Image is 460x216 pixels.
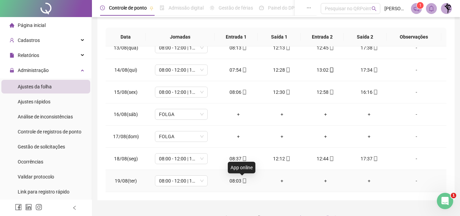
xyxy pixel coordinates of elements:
th: Observações [387,28,441,46]
span: [PERSON_NAME] [384,5,407,12]
span: Gestão de solicitações [18,144,65,149]
span: 08:00 - 12:00 | 12:30 - 17:30 [159,65,204,75]
span: Ajustes rápidos [18,99,50,104]
span: mobile [329,156,334,161]
div: - [396,88,437,96]
span: mobile [241,68,247,72]
iframe: Intercom live chat [437,193,453,209]
div: 12:30 [266,88,298,96]
span: mobile [329,45,334,50]
div: - [396,177,437,185]
span: mobile [329,68,334,72]
th: Saída 2 [344,28,386,46]
span: pushpin [149,6,154,10]
div: + [309,177,342,185]
span: mobile [372,156,378,161]
span: Controle de registros de ponto [18,129,81,134]
div: 12:58 [309,88,342,96]
span: 13/08(qua) [114,45,138,51]
div: 13:02 [309,66,342,74]
span: mobile [329,90,334,95]
span: Relatórios [18,53,39,58]
span: Página inicial [18,23,46,28]
th: Data [106,28,146,46]
div: 17:38 [353,44,385,52]
div: - [396,66,437,74]
span: search [371,6,377,11]
span: file [10,53,14,58]
div: + [353,177,385,185]
span: home [10,23,14,28]
div: 12:12 [266,155,298,162]
div: + [266,111,298,118]
div: - [396,155,437,162]
span: Ocorrências [18,159,43,164]
span: mobile [285,156,290,161]
span: sun [210,5,215,10]
span: lock [10,68,14,73]
div: 16:16 [353,88,385,96]
div: App online [228,162,255,173]
div: + [222,133,255,140]
div: + [309,111,342,118]
th: Jornadas [146,28,215,46]
span: Painel do DP [268,5,295,11]
div: 08:37 [222,155,255,162]
div: 08:06 [222,88,255,96]
div: - [396,111,437,118]
span: mobile [241,45,247,50]
div: + [266,177,298,185]
span: 18/08(seg) [114,156,138,161]
span: mobile [285,90,290,95]
div: 12:13 [266,44,298,52]
div: 17:34 [353,66,385,74]
span: mobile [241,156,247,161]
div: - [396,44,437,52]
span: left [72,205,77,210]
span: 08:00 - 12:00 | 12:30 - 17:30 [159,43,204,53]
span: Gestão de férias [219,5,253,11]
span: Observações [392,33,436,41]
span: Análise de inconsistências [18,114,73,119]
span: mobile [372,45,378,50]
span: 08:00 - 12:00 | 12:30 - 16:30 [159,87,204,97]
div: 08:13 [222,44,255,52]
span: Cadastros [18,38,40,43]
div: 12:45 [309,44,342,52]
span: Administração [18,68,49,73]
span: mobile [372,90,378,95]
span: FOLGA [159,131,204,142]
span: linkedin [25,204,32,211]
div: 17:37 [353,155,385,162]
span: 08:00 - 12:00 | 12:30 - 17:30 [159,176,204,186]
th: Saída 1 [258,28,301,46]
span: notification [413,5,419,12]
div: 08:03 [222,177,255,185]
div: + [309,133,342,140]
div: 12:28 [266,66,298,74]
span: 17/08(dom) [113,134,139,139]
span: dashboard [259,5,264,10]
span: facebook [15,204,22,211]
span: Ajustes da folha [18,84,52,89]
span: file-done [160,5,164,10]
span: mobile [372,68,378,72]
sup: 1 [417,2,424,9]
div: + [266,133,298,140]
th: Entrada 1 [215,28,258,46]
div: 07:54 [222,66,255,74]
div: + [222,111,255,118]
span: 15/08(sex) [114,89,138,95]
span: 14/08(qui) [114,67,137,73]
span: clock-circle [100,5,105,10]
span: 19/08(ter) [115,178,137,184]
span: mobile [285,68,290,72]
span: mobile [241,178,247,183]
span: bell [428,5,434,12]
span: ellipsis [306,5,311,10]
span: 1 [451,193,456,198]
span: Admissão digital [169,5,204,11]
span: Controle de ponto [109,5,147,11]
span: FOLGA [159,109,204,119]
span: user-add [10,38,14,43]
